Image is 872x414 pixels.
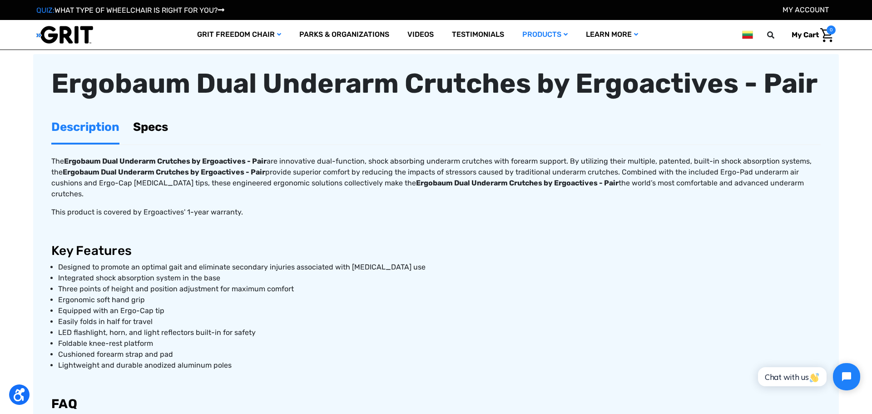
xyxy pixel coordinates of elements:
[443,20,513,50] a: Testimonials
[785,25,836,45] a: Cart with 0 items
[58,360,821,371] li: Lightweight and durable anodized aluminum poles
[51,243,821,259] h3: Key Features
[51,111,119,143] a: Description
[51,156,821,200] p: The are innovative dual-function, shock absorbing underarm crutches with forearm support. By util...
[36,25,93,44] img: GRIT All-Terrain Wheelchair and Mobility Equipment
[771,25,785,45] input: Search
[36,6,54,15] span: QUIZ:
[783,5,829,14] a: Account
[577,20,647,50] a: Learn More
[58,316,821,327] li: Easily folds in half for travel
[51,63,821,104] div: Ergobaum Dual Underarm Crutches by Ergoactives - Pair
[58,305,821,316] li: Equipped with an Ergo-Cap tip
[133,111,168,143] a: Specs
[58,294,821,305] li: Ergonomic soft hand grip
[63,168,265,176] strong: Ergobaum Dual Underarm Crutches by Ergoactives - Pair
[64,157,267,165] strong: Ergobaum Dual Underarm Crutches by Ergoactives - Pair
[51,207,821,218] p: This product is covered by Ergoactives' 1-year warranty.
[36,6,224,15] a: QUIZ:WHAT TYPE OF WHEELCHAIR IS RIGHT FOR YOU?
[792,30,819,39] span: My Cart
[58,338,821,349] li: Foldable knee-rest platform
[416,179,619,187] strong: Ergobaum Dual Underarm Crutches by Ergoactives - Pair
[742,29,753,40] img: lt.png
[58,349,821,360] li: Cushioned forearm strap and pad
[58,262,821,273] li: Designed to promote an optimal gait and eliminate secondary injuries associated with [MEDICAL_DAT...
[398,20,443,50] a: Videos
[820,28,833,42] img: Cart
[827,25,836,35] span: 0
[748,355,868,398] iframe: Tidio Chat
[58,273,821,284] li: Integrated shock absorption system in the base
[188,20,290,50] a: GRIT Freedom Chair
[290,20,398,50] a: Parks & Organizations
[51,396,77,411] strong: FAQ
[58,327,821,338] li: LED flashlight, horn, and light reflectors built-in for safety
[58,284,821,294] li: Three points of height and position adjustment for maximum comfort
[513,20,577,50] a: Products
